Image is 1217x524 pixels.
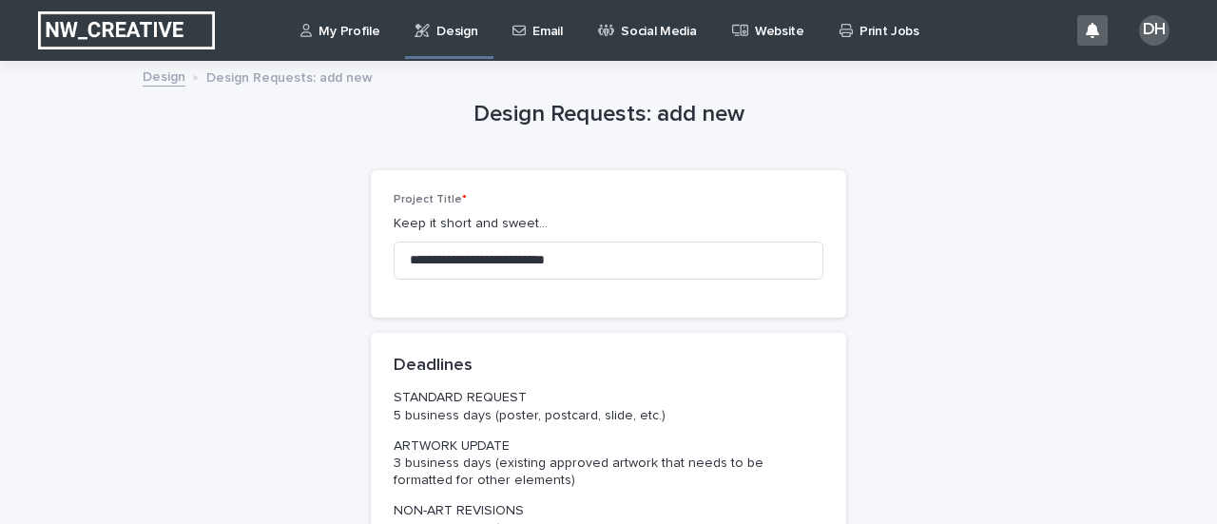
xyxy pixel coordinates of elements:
[394,389,816,423] p: STANDARD REQUEST 5 business days (poster, postcard, slide, etc.)
[394,356,473,377] h2: Deadlines
[371,101,846,128] h1: Design Requests: add new
[394,437,816,490] p: ARTWORK UPDATE 3 business days (existing approved artwork that needs to be formatted for other el...
[394,194,467,205] span: Project Title
[206,66,373,87] p: Design Requests: add new
[38,11,215,49] img: EUIbKjtiSNGbmbK7PdmN
[394,214,823,234] p: Keep it short and sweet...
[143,65,185,87] a: Design
[1139,15,1169,46] div: DH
